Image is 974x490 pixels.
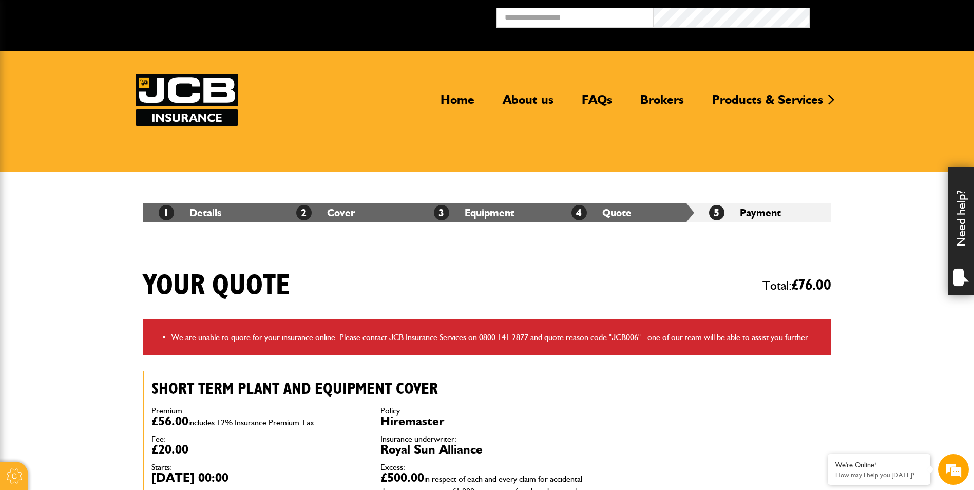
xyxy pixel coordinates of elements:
img: JCB Insurance Services logo [136,74,238,126]
a: About us [495,92,561,116]
li: We are unable to quote for your insurance online. Please contact JCB Insurance Services on 0800 1... [171,331,824,344]
a: FAQs [574,92,620,116]
span: 4 [571,205,587,220]
div: Need help? [948,167,974,295]
a: 3Equipment [434,206,514,219]
li: Quote [556,203,694,222]
dd: £20.00 [151,443,365,456]
h1: Your quote [143,269,290,303]
dd: [DATE] 00:00 [151,472,365,484]
li: Payment [694,203,831,222]
span: 76.00 [798,278,831,293]
a: 2Cover [296,206,355,219]
div: We're Online! [835,461,923,469]
span: 5 [709,205,724,220]
h2: Short term plant and equipment cover [151,379,594,399]
a: Brokers [633,92,692,116]
dt: Insurance underwriter: [380,435,594,443]
dt: Excess: [380,463,594,472]
span: 1 [159,205,174,220]
dt: Policy: [380,407,594,415]
dd: Royal Sun Alliance [380,443,594,456]
dd: Hiremaster [380,415,594,427]
span: includes 12% Insurance Premium Tax [188,418,314,427]
span: £ [792,278,831,293]
button: Broker Login [810,8,966,24]
a: Products & Services [704,92,831,116]
p: How may I help you today? [835,471,923,479]
dt: Premium:: [151,407,365,415]
span: 2 [296,205,312,220]
a: JCB Insurance Services [136,74,238,126]
dt: Fee: [151,435,365,443]
dd: £56.00 [151,415,365,427]
span: 3 [434,205,449,220]
a: Home [433,92,482,116]
span: Total: [762,274,831,297]
dt: Starts: [151,463,365,472]
a: 1Details [159,206,221,219]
